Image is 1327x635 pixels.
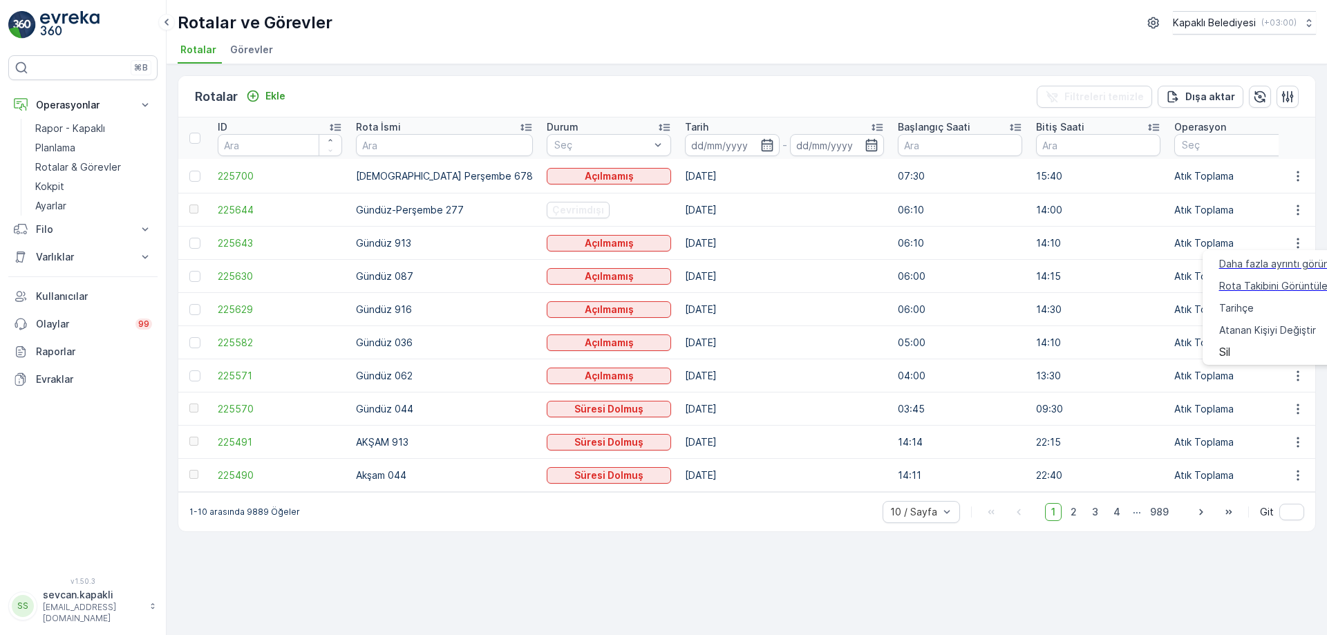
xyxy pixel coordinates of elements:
[678,193,891,227] td: [DATE]
[8,216,158,243] button: Filo
[134,62,148,73] p: ⌘B
[356,269,533,283] p: Gündüz 087
[356,134,533,156] input: Ara
[1174,336,1299,350] p: Atık Toplama
[218,336,342,350] span: 225582
[1036,369,1160,383] p: 13:30
[30,196,158,216] a: Ayarlar
[1173,11,1316,35] button: Kapaklı Belediyesi(+03:00)
[1107,503,1127,521] span: 4
[36,345,152,359] p: Raporlar
[1219,345,1230,358] span: Sil
[218,435,342,449] a: 225491
[1086,503,1104,521] span: 3
[356,236,533,250] p: Gündüz 913
[8,366,158,393] a: Evraklar
[1036,336,1160,350] p: 14:10
[356,336,533,350] p: Gündüz 036
[585,169,634,183] p: Açılmamış
[898,402,1022,416] p: 03:45
[36,372,152,386] p: Evraklar
[1036,134,1160,156] input: Ara
[547,202,610,218] button: Çevrimdışı
[35,141,75,155] p: Planlama
[189,238,200,249] div: Toggle Row Selected
[30,158,158,177] a: Rotalar & Görevler
[547,334,671,351] button: Açılmamış
[40,11,100,39] img: logo_light-DOdMpM7g.png
[898,435,1022,449] p: 14:14
[8,91,158,119] button: Operasyonlar
[547,434,671,451] button: Süresi Dolmuş
[1036,169,1160,183] p: 15:40
[8,577,158,585] span: v 1.50.3
[218,402,342,416] span: 225570
[1064,503,1083,521] span: 2
[1064,90,1144,104] p: Filtreleri temizle
[547,268,671,285] button: Açılmamış
[36,250,130,264] p: Varlıklar
[356,169,533,183] p: [DEMOGRAPHIC_DATA] Perşembe 678
[218,303,342,316] a: 225629
[8,588,158,624] button: SSsevcan.kapakli[EMAIL_ADDRESS][DOMAIN_NAME]
[218,468,342,482] span: 225490
[195,87,238,106] p: Rotalar
[898,120,970,134] p: Başlangıç Saati
[585,369,634,383] p: Açılmamış
[189,271,200,282] div: Toggle Row Selected
[1185,90,1235,104] p: Dışa aktar
[898,269,1022,283] p: 06:00
[265,89,285,103] p: Ekle
[547,467,671,484] button: Süresi Dolmuş
[1219,323,1316,337] span: Atanan Kişiyi Değiştir
[898,134,1022,156] input: Ara
[585,236,634,250] p: Açılmamış
[678,459,891,492] td: [DATE]
[790,134,885,156] input: dd/mm/yyyy
[552,203,604,217] p: Çevrimdışı
[1174,369,1299,383] p: Atık Toplama
[1133,503,1141,521] p: ...
[8,310,158,338] a: Olaylar99
[1174,303,1299,316] p: Atık Toplama
[1174,435,1299,449] p: Atık Toplama
[189,171,200,182] div: Toggle Row Selected
[189,337,200,348] div: Toggle Row Selected
[547,368,671,384] button: Açılmamış
[218,169,342,183] a: 225700
[1037,86,1152,108] button: Filtreleri temizle
[678,260,891,293] td: [DATE]
[1036,269,1160,283] p: 14:15
[678,326,891,359] td: [DATE]
[36,317,127,331] p: Olaylar
[178,12,332,34] p: Rotalar ve Görevler
[218,269,342,283] span: 225630
[8,11,36,39] img: logo
[43,588,142,602] p: sevcan.kapakli
[585,336,634,350] p: Açılmamış
[1036,203,1160,217] p: 14:00
[1036,303,1160,316] p: 14:30
[1174,468,1299,482] p: Atık Toplama
[1174,120,1226,134] p: Operasyon
[574,435,643,449] p: Süresi Dolmuş
[356,120,401,134] p: Rota İsmi
[218,134,342,156] input: Ara
[1174,203,1299,217] p: Atık Toplama
[356,203,533,217] p: Gündüz-Perşembe 277
[218,120,227,134] p: ID
[356,435,533,449] p: AKŞAM 913
[1036,120,1084,134] p: Bitiş Saati
[554,138,650,152] p: Seç
[8,283,158,310] a: Kullanıcılar
[36,222,130,236] p: Filo
[189,370,200,381] div: Toggle Row Selected
[1174,236,1299,250] p: Atık Toplama
[180,43,216,57] span: Rotalar
[898,203,1022,217] p: 06:10
[36,290,152,303] p: Kullanıcılar
[782,137,787,153] p: -
[30,138,158,158] a: Planlama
